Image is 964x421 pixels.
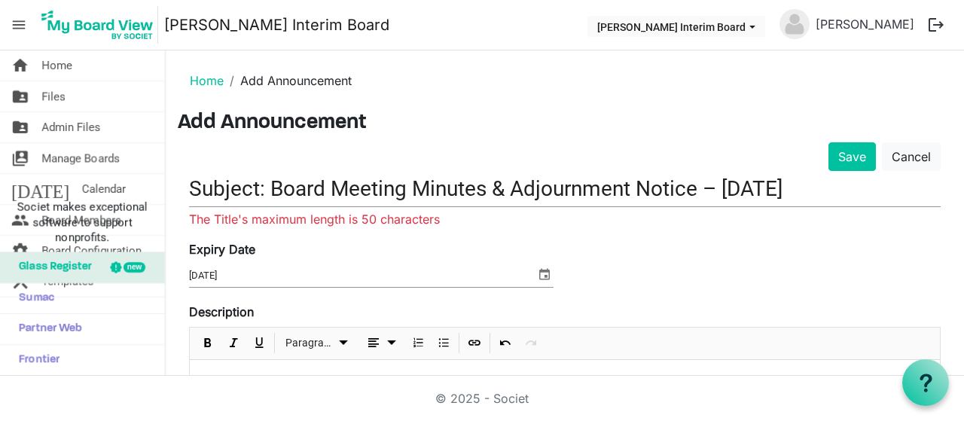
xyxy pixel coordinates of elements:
a: My Board View Logo [37,6,164,44]
span: Paragraph [285,334,334,352]
a: [PERSON_NAME] Interim Board [164,10,389,40]
span: Files [41,81,66,111]
div: Bulleted List [431,328,456,359]
span: Manage Boards [41,143,120,173]
span: home [11,50,29,81]
button: Insert Link [465,334,485,352]
img: no-profile-picture.svg [779,9,810,39]
button: Save [828,142,876,171]
a: Home [190,73,224,88]
button: Numbered List [408,334,429,352]
button: logout [920,9,952,41]
div: Alignments [357,328,406,359]
label: Description [189,303,254,321]
button: Underline [249,334,270,352]
input: Title [189,171,941,206]
a: [PERSON_NAME] [810,9,920,39]
span: Sumac [11,283,54,313]
div: Formats [277,328,357,359]
span: The Title's maximum length is 50 characters [189,212,440,227]
span: Glass Register [11,252,92,282]
label: Expiry Date [189,240,255,258]
span: select [535,264,554,284]
div: new [124,262,145,273]
div: Bold [195,328,221,359]
span: [DATE] [11,174,69,204]
img: My Board View Logo [37,6,158,44]
span: Societ makes exceptional software to support nonprofits. [7,200,158,245]
span: Admin Files [41,112,101,142]
a: © 2025 - Societ [435,391,529,406]
button: Paragraph dropdownbutton [280,334,355,352]
button: dropdownbutton [359,334,403,352]
span: folder_shared [11,81,29,111]
div: Undo [493,328,518,359]
h3: Add Announcement [178,111,952,136]
div: Italic [221,328,246,359]
button: Undo [496,334,516,352]
button: RICCA Interim Board dropdownbutton [587,16,765,37]
button: Bold [198,334,218,352]
div: Underline [246,328,272,359]
span: Partner Web [11,314,82,344]
li: Add Announcement [224,72,352,90]
span: Home [41,50,72,81]
button: Italic [224,334,244,352]
span: Calendar [81,174,126,204]
span: Frontier [11,345,59,375]
a: Cancel [882,142,941,171]
div: Insert Link [462,328,487,359]
button: Bulleted List [434,334,454,352]
div: Numbered List [405,328,431,359]
span: folder_shared [11,112,29,142]
span: menu [5,11,33,39]
span: switch_account [11,143,29,173]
